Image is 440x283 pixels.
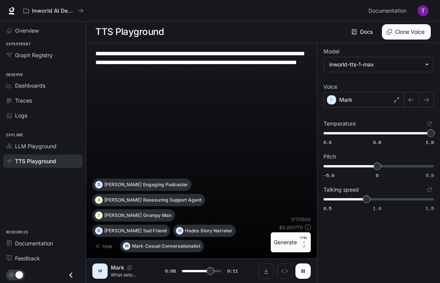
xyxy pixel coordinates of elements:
span: 0.8 [373,139,381,146]
a: LLM Playground [3,139,83,153]
a: Documentation [3,237,83,250]
p: Mark [339,96,352,104]
p: 177 / 1000 [291,216,311,223]
div: D [95,179,102,191]
p: Temperature [323,121,356,126]
p: [PERSON_NAME] [104,182,142,187]
button: T[PERSON_NAME]Grumpy Man [92,209,175,222]
p: Mark [111,264,124,271]
div: T [95,209,102,222]
p: Casual Conversationalist [145,244,200,248]
div: M [94,265,106,277]
p: Grumpy Man [143,213,172,218]
p: Mark [132,244,143,248]
p: Sad Friend [143,228,167,233]
a: Docs [350,24,376,40]
button: All workspaces [20,3,87,18]
span: LLM Playground [15,142,57,150]
span: 0.6 [323,139,332,146]
span: Dark mode toggle [15,270,23,279]
button: Reset to default [425,185,434,194]
p: What sets wolves apart from wolverines? At times, animal names sound so alike that it’s easy to m... [111,271,147,278]
p: Model [323,49,339,54]
button: User avatar [415,3,431,18]
p: Pitch [323,154,336,159]
span: 5.0 [426,172,434,179]
p: Story Narrator [200,228,232,233]
a: Dashboards [3,79,83,92]
span: 0.5 [323,205,332,212]
span: Documentation [368,6,407,16]
span: 1.0 [426,139,434,146]
h1: TTS Playground [95,24,164,40]
span: 1.0 [373,205,381,212]
p: Hades [185,228,199,233]
p: CTRL + [300,235,308,245]
button: MMarkCasual Conversationalist [120,240,204,252]
p: [PERSON_NAME] [104,198,142,202]
span: Dashboards [15,81,45,89]
span: Feedback [15,254,40,262]
a: Overview [3,24,83,37]
span: Documentation [15,239,53,247]
button: Reset to default [425,119,434,128]
button: Close drawer [62,267,80,283]
button: Hide [92,240,117,252]
button: GenerateCTRL +⏎ [271,232,311,252]
p: ⏎ [300,235,308,249]
p: Inworld AI Demos [32,8,75,14]
div: A [95,194,102,206]
a: Documentation [365,3,412,18]
a: TTS Playground [3,154,83,168]
button: A[PERSON_NAME]Reassuring Support Agent [92,194,205,206]
div: H [176,225,183,237]
button: HHadesStory Narrator [173,225,236,237]
span: Graph Registry [15,51,53,59]
div: O [95,225,102,237]
p: Talking speed [323,187,359,192]
button: O[PERSON_NAME]Sad Friend [92,225,170,237]
button: Clone Voice [382,24,431,40]
span: Traces [15,96,32,104]
div: inworld-tts-1-max [329,61,421,68]
span: Logs [15,111,27,119]
p: $ 0.001770 [279,224,303,231]
span: -5.0 [323,172,334,179]
button: Download audio [258,263,274,279]
span: 0 [376,172,378,179]
p: [PERSON_NAME] [104,228,142,233]
div: inworld-tts-1-max [324,57,433,72]
a: Traces [3,94,83,107]
a: Feedback [3,252,83,265]
button: Copy Voice ID [124,265,135,270]
p: Voice [323,84,337,89]
img: User avatar [418,5,428,16]
span: 1.5 [426,205,434,212]
button: D[PERSON_NAME]Engaging Podcaster [92,179,192,191]
span: 0:08 [165,267,176,275]
p: Reassuring Support Agent [143,198,202,202]
p: Engaging Podcaster [143,182,188,187]
p: [PERSON_NAME] [104,213,142,218]
span: Overview [15,26,39,35]
div: M [123,240,130,252]
span: 0:11 [227,267,238,275]
span: TTS Playground [15,157,56,165]
a: Graph Registry [3,48,83,62]
a: Logs [3,109,83,122]
button: Inspect [277,263,292,279]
